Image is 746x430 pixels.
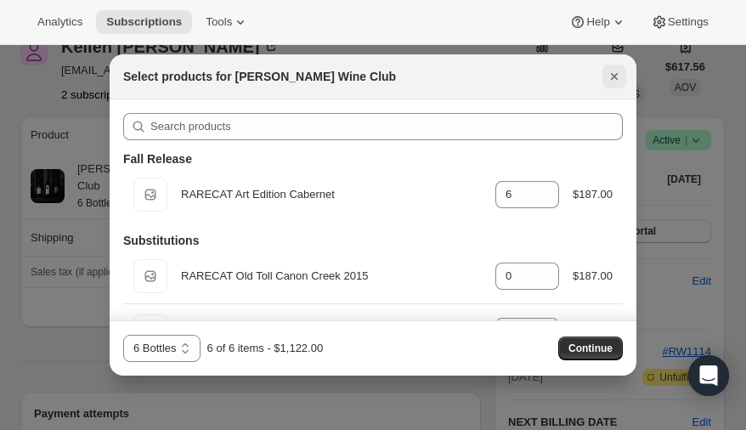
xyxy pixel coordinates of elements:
div: 6 of 6 items - $1,122.00 [207,340,324,357]
h2: Select products for [PERSON_NAME] Wine Club [123,68,396,85]
h3: Fall Release [123,150,192,167]
span: Settings [668,15,709,29]
span: Tools [206,15,232,29]
button: Continue [558,337,623,360]
div: $187.00 [573,186,613,203]
h3: Substitutions [123,232,199,249]
button: Subscriptions [96,10,192,34]
span: Continue [568,342,613,355]
span: Help [586,15,609,29]
button: Help [559,10,636,34]
div: $187.00 [573,268,613,285]
span: Analytics [37,15,82,29]
div: RARECAT Old Toll Canon Creek 2015 [181,268,482,285]
input: Search products [150,113,623,140]
button: Analytics [27,10,93,34]
div: RARECAT Art Edition Cabernet [181,186,482,203]
span: Subscriptions [106,15,182,29]
button: Tools [195,10,259,34]
div: Open Intercom Messenger [688,355,729,396]
button: Settings [641,10,719,34]
button: Close [602,65,626,88]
